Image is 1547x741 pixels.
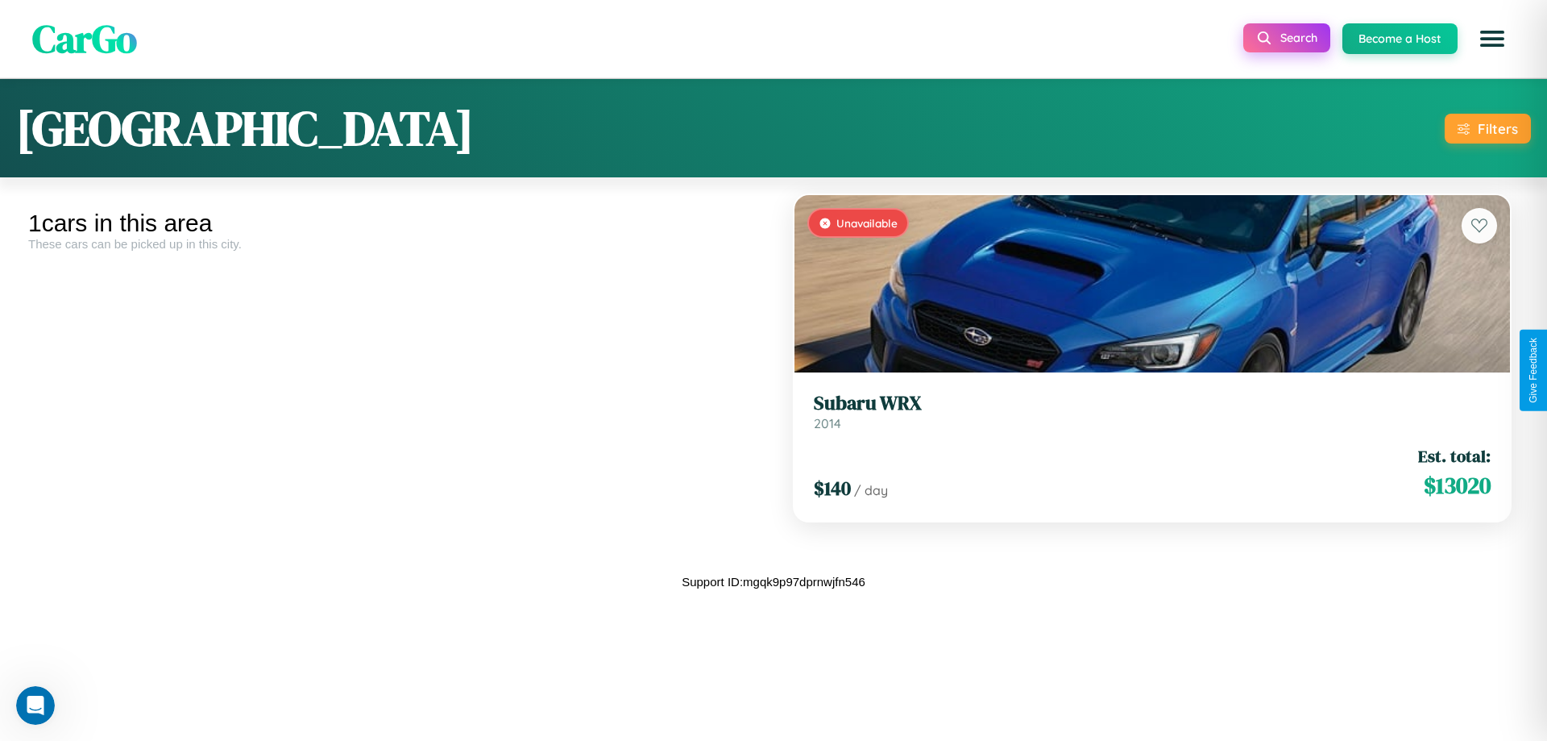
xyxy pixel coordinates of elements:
[814,392,1491,431] a: Subaru WRX2014
[1342,23,1458,54] button: Become a Host
[1243,23,1330,52] button: Search
[1528,338,1539,403] div: Give Feedback
[854,482,888,498] span: / day
[28,210,761,237] div: 1 cars in this area
[814,475,851,502] span: $ 140
[16,686,55,725] iframe: Intercom live chat
[836,216,898,230] span: Unavailable
[814,392,1491,415] h3: Subaru WRX
[682,571,865,593] p: Support ID: mgqk9p97dprnwjfn546
[1418,444,1491,468] span: Est. total:
[32,12,137,65] span: CarGo
[1424,469,1491,502] span: $ 13020
[28,237,761,251] div: These cars can be picked up in this city.
[1470,16,1515,61] button: Open menu
[814,415,841,431] span: 2014
[16,95,474,161] h1: [GEOGRAPHIC_DATA]
[1280,31,1317,45] span: Search
[1445,114,1531,144] button: Filters
[1478,120,1518,137] div: Filters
